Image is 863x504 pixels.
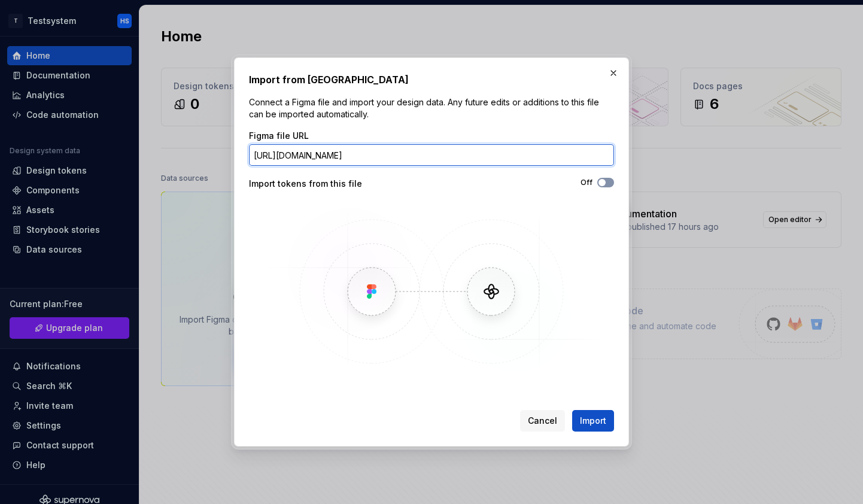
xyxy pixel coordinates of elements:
[520,410,565,432] button: Cancel
[249,130,309,142] label: Figma file URL
[249,144,614,166] input: https://figma.com/file/...
[528,415,557,427] span: Cancel
[581,178,592,187] label: Off
[580,415,606,427] span: Import
[249,178,431,190] div: Import tokens from this file
[572,410,614,432] button: Import
[249,96,614,120] p: Connect a Figma file and import your design data. Any future edits or additions to this file can ...
[249,72,614,87] h2: Import from [GEOGRAPHIC_DATA]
